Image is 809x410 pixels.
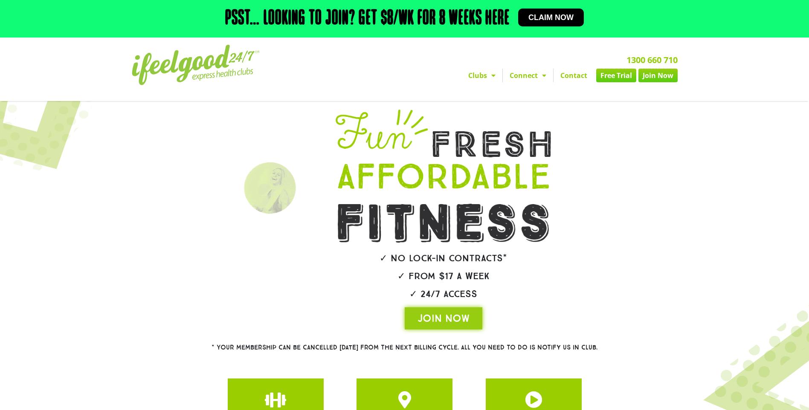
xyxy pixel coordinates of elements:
a: JOIN ONE OF OUR CLUBS [525,391,542,408]
a: JOIN ONE OF OUR CLUBS [267,391,284,408]
a: JOIN NOW [405,307,482,329]
h2: ✓ From $17 a week [312,271,575,281]
nav: Menu [326,69,678,82]
h2: * Your membership can be cancelled [DATE] from the next billing cycle. All you need to do is noti... [181,344,629,351]
a: Connect [503,69,553,82]
h2: ✓ 24/7 Access [312,289,575,299]
a: JOIN ONE OF OUR CLUBS [396,391,413,408]
span: JOIN NOW [418,312,470,325]
h2: Psst… Looking to join? Get $8/wk for 8 weeks here [225,9,510,29]
h2: ✓ No lock-in contracts* [312,254,575,263]
a: Contact [554,69,594,82]
a: Claim now [518,9,584,26]
a: Clubs [461,69,502,82]
a: Join Now [638,69,678,82]
span: Claim now [528,14,574,21]
a: Free Trial [596,69,636,82]
a: 1300 660 710 [626,54,678,66]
